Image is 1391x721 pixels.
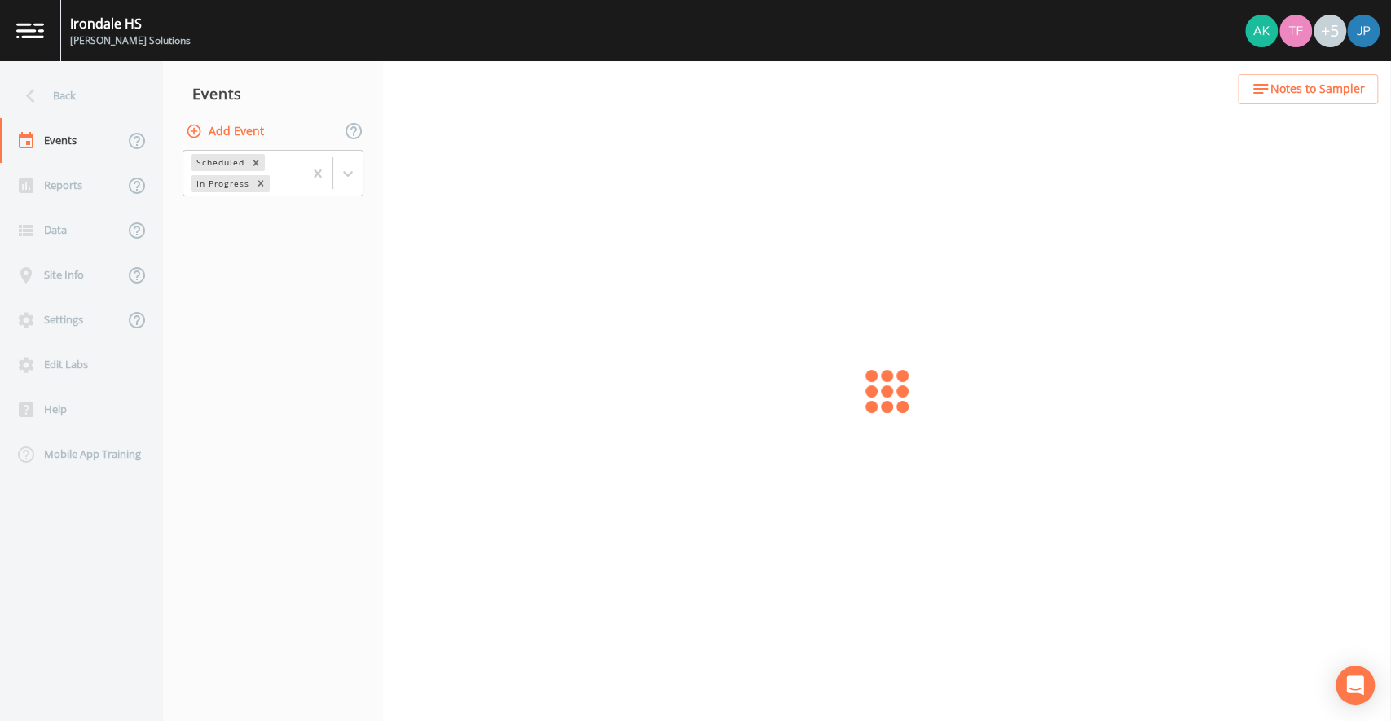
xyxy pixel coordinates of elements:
[1245,15,1278,47] img: c52958f65f7e3033e40d8be1040c5eaa
[1279,15,1313,47] div: Tristin Faust
[1279,15,1312,47] img: 3f97e0fb2cd2af981297b334d1e56d37
[191,154,247,171] div: Scheduled
[70,33,191,48] div: [PERSON_NAME] Solutions
[16,23,44,38] img: logo
[1347,15,1380,47] img: 41241ef155101aa6d92a04480b0d0000
[70,14,191,33] div: Irondale HS
[163,73,383,114] div: Events
[1244,15,1279,47] div: Aaron Kuck
[252,175,270,192] div: Remove In Progress
[191,175,252,192] div: In Progress
[183,117,271,147] button: Add Event
[1314,15,1346,47] div: +5
[1270,79,1365,99] span: Notes to Sampler
[1336,666,1375,705] div: Open Intercom Messenger
[247,154,265,171] div: Remove Scheduled
[1238,74,1378,104] button: Notes to Sampler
